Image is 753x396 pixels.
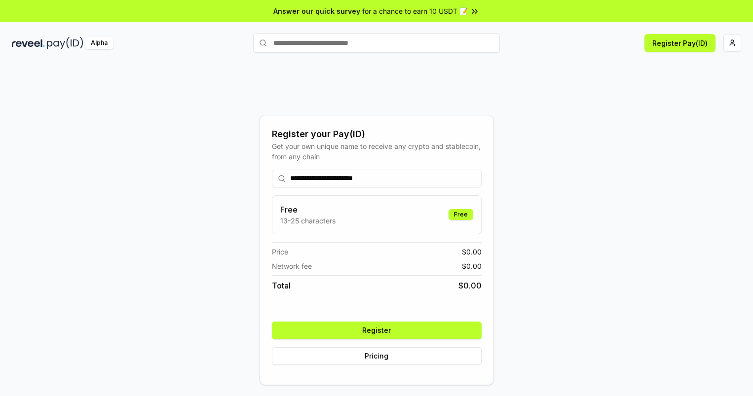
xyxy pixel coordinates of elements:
[272,347,482,365] button: Pricing
[280,204,336,216] h3: Free
[47,37,83,49] img: pay_id
[12,37,45,49] img: reveel_dark
[272,141,482,162] div: Get your own unique name to receive any crypto and stablecoin, from any chain
[85,37,113,49] div: Alpha
[272,322,482,339] button: Register
[462,247,482,257] span: $ 0.00
[644,34,715,52] button: Register Pay(ID)
[272,247,288,257] span: Price
[272,280,291,291] span: Total
[362,6,468,16] span: for a chance to earn 10 USDT 📝
[462,261,482,271] span: $ 0.00
[272,261,312,271] span: Network fee
[449,209,473,220] div: Free
[272,127,482,141] div: Register your Pay(ID)
[273,6,360,16] span: Answer our quick survey
[458,280,482,291] span: $ 0.00
[280,216,336,226] p: 13-25 characters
